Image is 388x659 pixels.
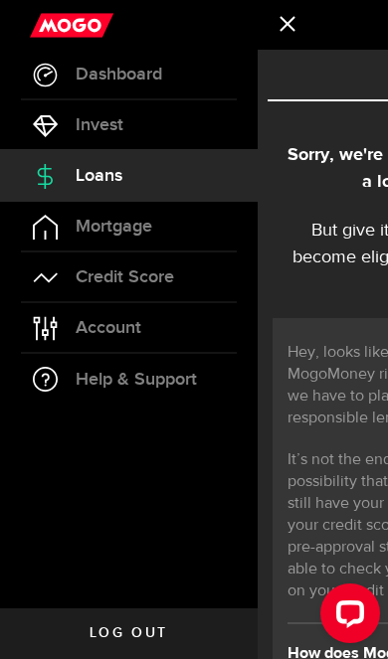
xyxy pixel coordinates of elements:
span: Help & Support [76,371,197,389]
span: Log out [90,626,168,640]
span: Dashboard [76,66,162,83]
span: Loans [76,167,122,185]
span: Invest [76,116,123,134]
span: Account [76,319,141,337]
span: Credit Score [76,268,174,286]
span: Mortgage [76,218,152,236]
iframe: LiveChat chat widget [304,576,388,659]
